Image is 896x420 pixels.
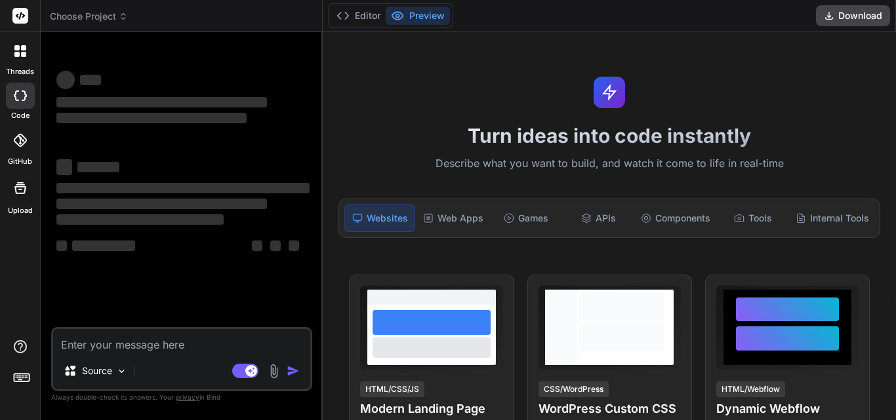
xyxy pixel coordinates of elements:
div: APIs [563,204,633,232]
span: ‌ [56,183,310,193]
span: ‌ [56,240,67,251]
span: ‌ [77,162,119,172]
span: ‌ [56,159,72,175]
button: Editor [331,7,386,25]
p: Source [82,364,112,377]
img: Pick Models [116,366,127,377]
div: Components [636,204,716,232]
button: Download [816,5,890,26]
div: CSS/WordPress [539,381,609,397]
span: ‌ [56,71,75,89]
div: Games [491,204,561,232]
span: ‌ [56,199,267,209]
h1: Turn ideas into code instantly [331,124,888,147]
span: privacy [176,393,199,401]
p: Always double-check its answers. Your in Bind [51,391,312,404]
span: ‌ [289,240,299,251]
label: code [11,110,30,121]
div: Internal Tools [790,204,874,232]
span: ‌ [270,240,281,251]
p: Describe what you want to build, and watch it come to life in real-time [331,155,888,172]
span: ‌ [252,240,262,251]
div: HTML/CSS/JS [360,381,424,397]
button: Preview [386,7,450,25]
img: icon [287,364,300,377]
h4: WordPress Custom CSS [539,400,681,418]
label: threads [6,66,34,77]
div: HTML/Webflow [716,381,785,397]
span: ‌ [56,113,247,123]
div: Web Apps [418,204,489,232]
h4: Modern Landing Page [360,400,502,418]
label: Upload [8,205,33,216]
img: attachment [266,364,281,379]
span: ‌ [56,97,267,107]
span: ‌ [80,75,101,85]
div: Tools [718,204,788,232]
span: ‌ [56,214,224,225]
div: Websites [344,204,415,232]
span: ‌ [72,240,135,251]
span: Choose Project [50,10,128,23]
label: GitHub [8,156,32,167]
